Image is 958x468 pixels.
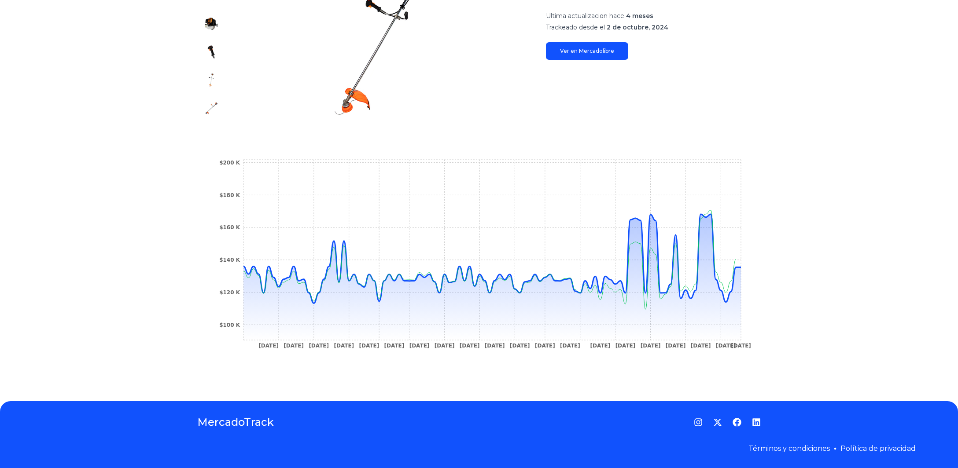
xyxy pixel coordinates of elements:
[219,192,240,198] tspan: $180 K
[435,343,455,349] tspan: [DATE]
[546,12,624,20] span: Ultima actualizacion hace
[560,343,580,349] tspan: [DATE]
[219,160,240,166] tspan: $200 K
[731,343,751,349] tspan: [DATE]
[485,343,505,349] tspan: [DATE]
[284,343,304,349] tspan: [DATE]
[219,322,240,328] tspan: $100 K
[752,418,761,427] a: LinkedIn
[204,73,218,87] img: Desmalezadora Lüsqtoff LD52-7 52cc 1.7hp
[219,257,240,263] tspan: $140 K
[615,343,636,349] tspan: [DATE]
[309,343,329,349] tspan: [DATE]
[535,343,555,349] tspan: [DATE]
[409,343,430,349] tspan: [DATE]
[694,418,703,427] a: Instagram
[204,101,218,115] img: Desmalezadora Lüsqtoff LD52-7 52cc 1.7hp
[666,343,686,349] tspan: [DATE]
[713,418,722,427] a: Twitter
[546,23,605,31] span: Trackeado desde el
[607,23,668,31] span: 2 de octubre, 2024
[716,343,736,349] tspan: [DATE]
[641,343,661,349] tspan: [DATE]
[258,343,279,349] tspan: [DATE]
[197,415,274,429] a: MercadoTrack
[204,45,218,59] img: Desmalezadora Lüsqtoff LD52-7 52cc 1.7hp
[510,343,530,349] tspan: [DATE]
[460,343,480,349] tspan: [DATE]
[546,42,628,60] a: Ver en Mercadolibre
[840,444,916,453] a: Política de privacidad
[733,418,741,427] a: Facebook
[219,289,240,296] tspan: $120 K
[590,343,611,349] tspan: [DATE]
[626,12,653,20] span: 4 meses
[204,17,218,31] img: Desmalezadora Lüsqtoff LD52-7 52cc 1.7hp
[691,343,711,349] tspan: [DATE]
[219,224,240,230] tspan: $160 K
[384,343,405,349] tspan: [DATE]
[334,343,354,349] tspan: [DATE]
[359,343,380,349] tspan: [DATE]
[748,444,830,453] a: Términos y condiciones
